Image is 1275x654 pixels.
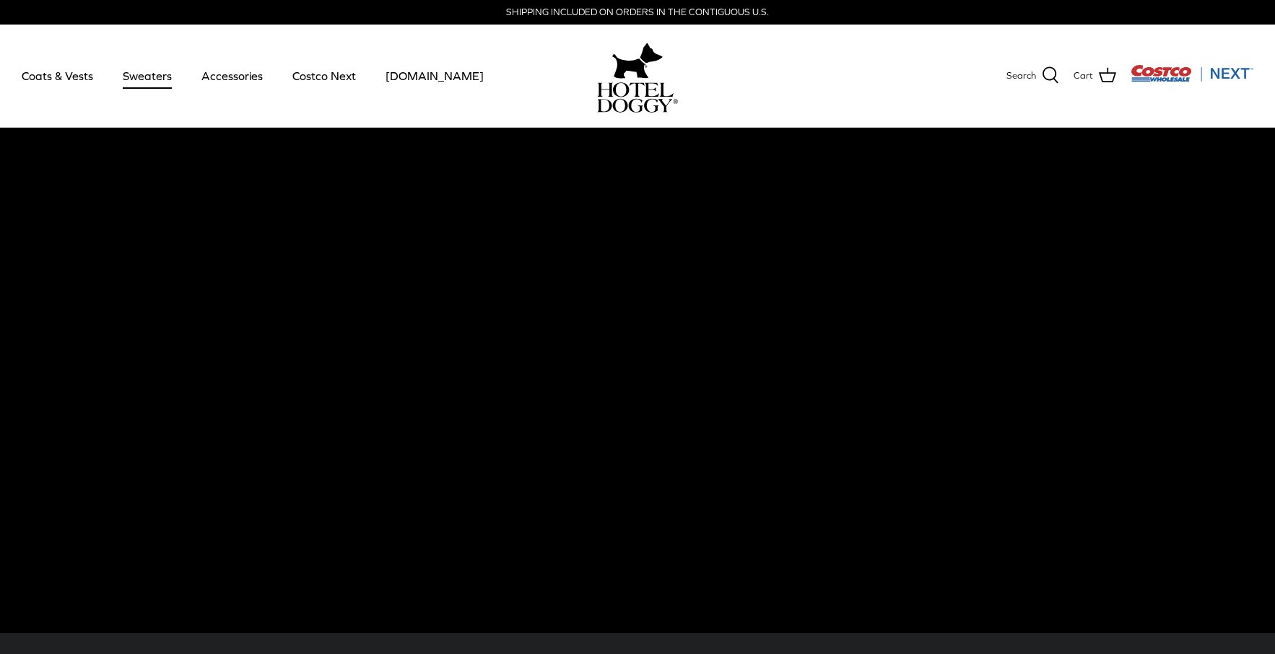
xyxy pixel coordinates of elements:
img: Costco Next [1131,64,1253,82]
a: Sweaters [110,51,185,100]
a: Visit Costco Next [1131,74,1253,84]
a: [DOMAIN_NAME] [373,51,497,100]
span: Search [1006,69,1036,84]
a: Accessories [188,51,276,100]
a: Costco Next [279,51,369,100]
span: Cart [1074,69,1093,84]
img: hoteldoggycom [597,82,678,113]
img: hoteldoggy.com [612,39,663,82]
a: hoteldoggy.com hoteldoggycom [597,39,678,113]
a: Cart [1074,66,1116,85]
a: Search [1006,66,1059,85]
a: Coats & Vests [9,51,106,100]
